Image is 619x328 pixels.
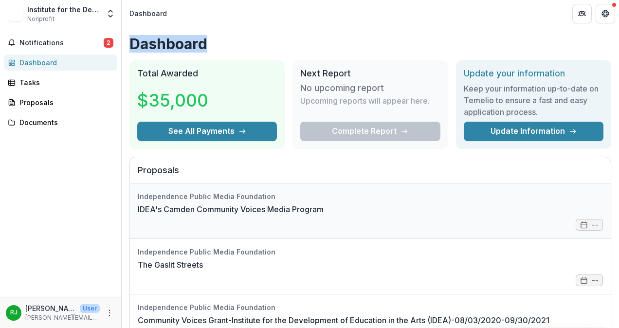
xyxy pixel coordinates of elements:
[104,307,115,319] button: More
[25,313,100,322] p: [PERSON_NAME][EMAIL_ADDRESS][DOMAIN_NAME]
[464,83,603,118] h3: Keep your information up-to-date on Temelio to ensure a fast and easy application process.
[572,4,592,23] button: Partners
[104,38,113,48] span: 2
[19,57,109,68] div: Dashboard
[464,122,603,141] a: Update Information
[80,304,100,313] p: User
[138,203,324,215] a: IDEA's Camden Community Voices Media Program
[138,165,603,183] h2: Proposals
[137,87,210,113] h3: $35,000
[137,122,277,141] button: See All Payments
[300,83,384,93] h3: No upcoming report
[10,310,18,316] div: Renee Jones
[129,8,167,18] div: Dashboard
[19,39,104,47] span: Notifications
[8,6,23,21] img: Institute for the Development of Education in the Arts (IDEA)
[300,95,430,107] p: Upcoming reports will appear here.
[104,4,117,23] button: Open entity switcher
[4,55,117,71] a: Dashboard
[19,77,109,88] div: Tasks
[596,4,615,23] button: Get Help
[126,6,171,20] nav: breadcrumb
[138,314,549,326] a: Community Voices Grant-Institute for the Development of Education in the Arts (IDEA)-08/03/2020-0...
[137,68,277,79] h2: Total Awarded
[4,114,117,130] a: Documents
[300,68,440,79] h2: Next Report
[4,35,117,51] button: Notifications2
[27,15,55,23] span: Nonprofit
[4,94,117,110] a: Proposals
[4,74,117,91] a: Tasks
[129,35,611,53] h1: Dashboard
[27,4,100,15] div: Institute for the Development of Education in the Arts (IDEA)
[464,68,603,79] h2: Update your information
[19,97,109,108] div: Proposals
[138,259,203,271] a: The Gaslit Streets
[19,117,109,128] div: Documents
[25,303,76,313] p: [PERSON_NAME]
